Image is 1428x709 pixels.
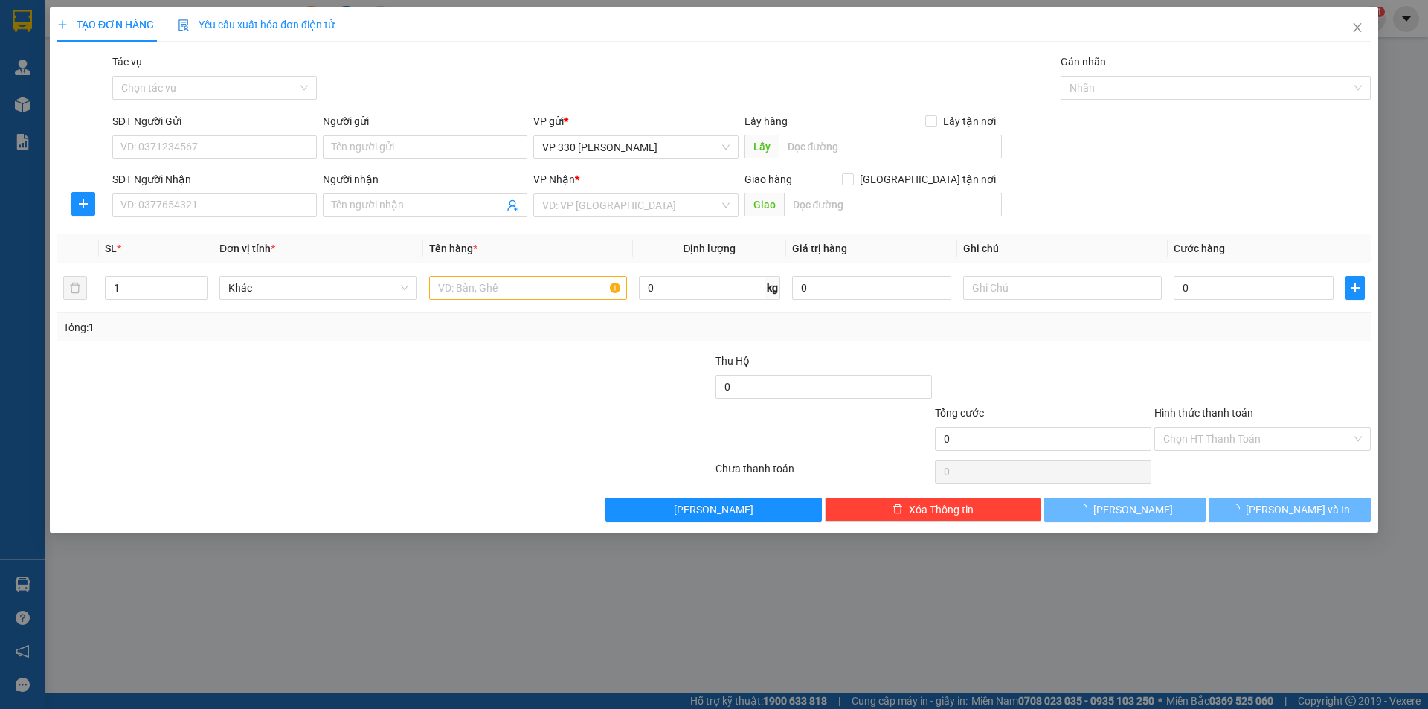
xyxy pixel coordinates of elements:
span: [PERSON_NAME] và In [1246,501,1350,518]
input: VD: Bàn, Ghế [429,276,627,300]
label: Hình thức thanh toán [1154,407,1253,419]
input: Ghi Chú [964,276,1162,300]
span: [GEOGRAPHIC_DATA] tận nơi [854,171,1002,187]
span: Lấy [744,135,779,158]
div: Chưa thanh toán [714,461,933,487]
button: deleteXóa Thông tin [826,498,1042,522]
div: Người gửi [323,113,527,129]
span: Lấy tận nơi [937,113,1002,129]
span: close [1351,22,1363,33]
label: Gán nhãn [1061,56,1106,68]
span: plus [72,198,94,210]
span: Đơn vị tính [219,243,275,254]
span: TẠO ĐƠN HÀNG [57,19,154,31]
div: SĐT Người Gửi [112,113,317,129]
span: [PERSON_NAME] [1094,501,1174,518]
span: VP Nhận [534,173,576,185]
button: Close [1337,7,1378,49]
th: Ghi chú [958,234,1168,263]
span: Khác [228,277,408,299]
input: Dọc đường [784,193,1002,216]
span: plus [57,19,68,30]
span: Cước hàng [1174,243,1225,254]
span: kg [765,276,780,300]
span: delete [892,504,903,516]
span: Tổng cước [935,407,984,419]
button: [PERSON_NAME] [1044,498,1206,522]
span: VP 330 Lê Duẫn [543,136,730,158]
button: plus [71,192,95,216]
input: 0 [792,276,952,300]
img: icon [178,19,190,31]
span: loading [1229,504,1246,514]
span: Lấy hàng [744,115,788,127]
span: Xóa Thông tin [909,501,974,518]
span: SL [105,243,117,254]
button: plus [1345,276,1365,300]
span: Yêu cầu xuất hóa đơn điện tử [178,19,335,31]
span: Giao hàng [744,173,792,185]
span: loading [1078,504,1094,514]
span: plus [1346,282,1364,294]
span: Thu Hộ [715,355,750,367]
button: delete [63,276,87,300]
div: VP gửi [534,113,739,129]
span: user-add [507,199,519,211]
div: SĐT Người Nhận [112,171,317,187]
span: Giao [744,193,784,216]
label: Tác vụ [112,56,142,68]
span: Định lượng [684,243,736,254]
span: [PERSON_NAME] [675,501,754,518]
input: Dọc đường [779,135,1002,158]
button: [PERSON_NAME] và In [1209,498,1371,522]
div: Người nhận [323,171,527,187]
span: Tên hàng [429,243,477,254]
span: Giá trị hàng [792,243,847,254]
div: Tổng: 1 [63,319,551,336]
button: [PERSON_NAME] [606,498,823,522]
